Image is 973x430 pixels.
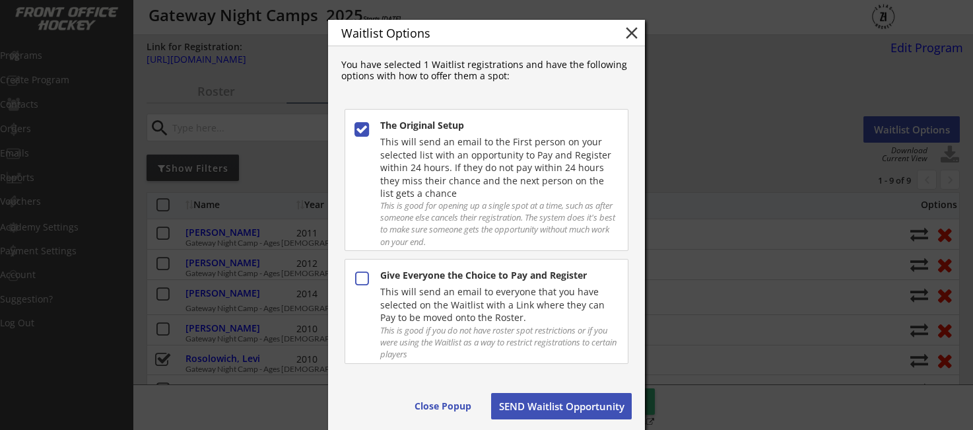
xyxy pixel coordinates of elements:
[380,324,617,361] div: This is good if you do not have roster spot restrictions or if you were using the Waitlist as a w...
[341,59,632,82] div: You have selected 1 Waitlist registrations and have the following options with how to offer them ...
[380,135,617,200] div: This will send an email to the First person on your selected list with an opportunity to Pay and ...
[622,23,642,43] button: close
[380,285,617,324] div: This will send an email to everyone that you have selected on the Waitlist with a Link where they...
[380,269,617,282] div: Give Everyone the Choice to Pay and Register
[407,393,479,419] button: Close Popup
[380,119,617,132] div: The Original Setup
[380,199,617,248] div: This is good for opening up a single spot at a time, such as after someone else cancels their reg...
[341,27,601,39] div: Waitlist Options
[491,393,632,419] button: SEND Waitlist Opportunity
